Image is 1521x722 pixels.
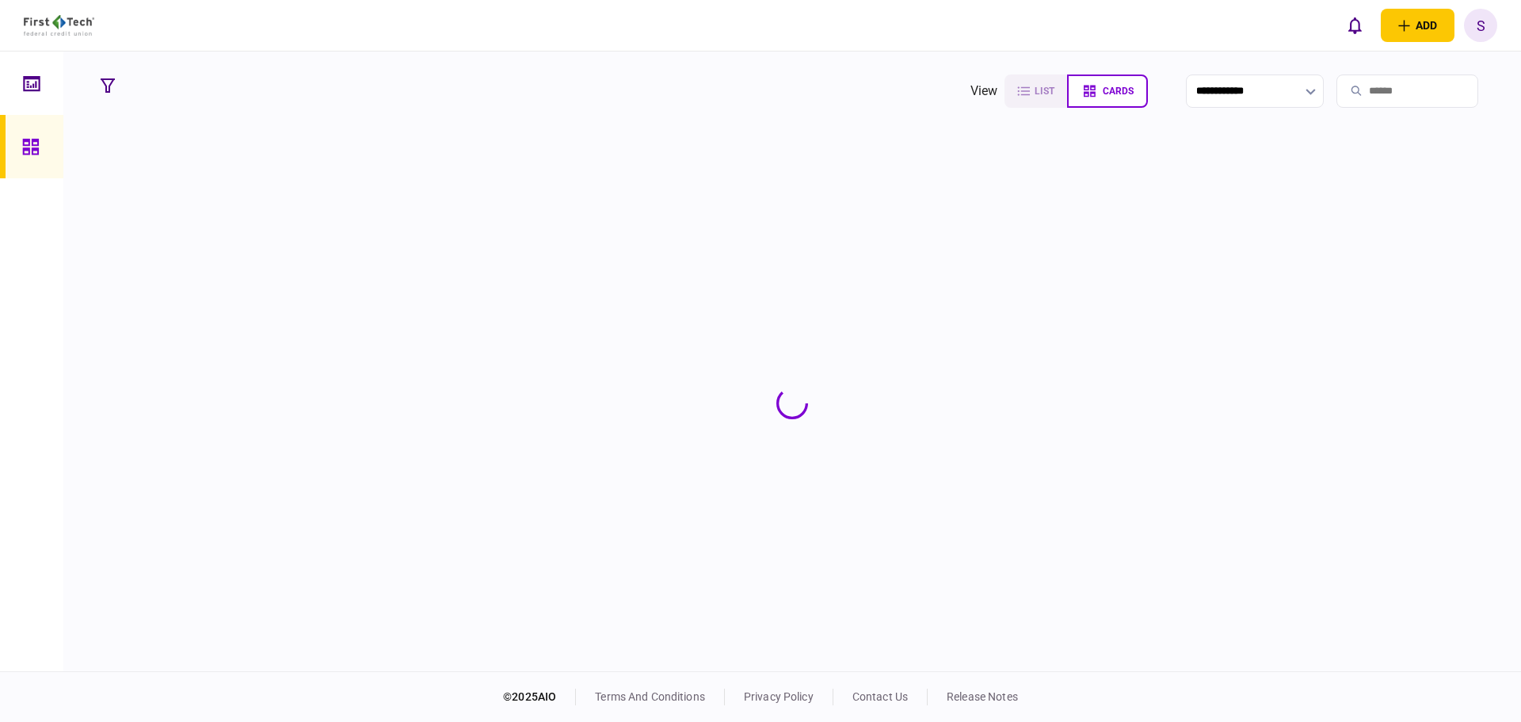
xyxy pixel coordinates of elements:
[852,690,908,703] a: contact us
[1464,9,1497,42] button: S
[970,82,998,101] div: view
[503,689,576,705] div: © 2025 AIO
[1067,74,1148,108] button: cards
[24,15,94,36] img: client company logo
[947,690,1018,703] a: release notes
[1338,9,1371,42] button: open notifications list
[744,690,814,703] a: privacy policy
[595,690,705,703] a: terms and conditions
[1004,74,1067,108] button: list
[1035,86,1054,97] span: list
[1103,86,1134,97] span: cards
[1381,9,1454,42] button: open adding identity options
